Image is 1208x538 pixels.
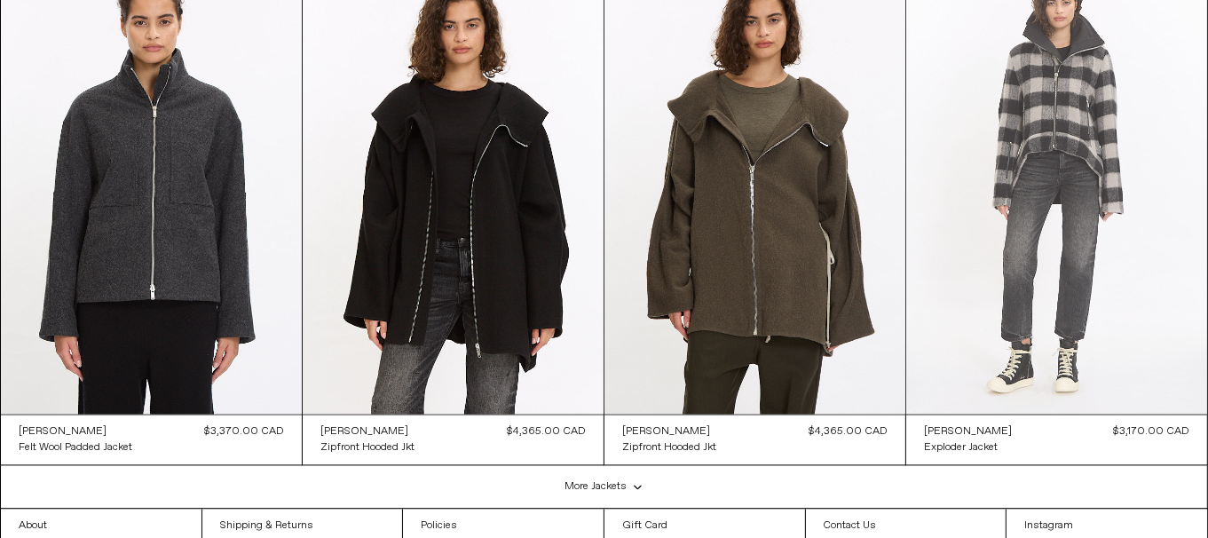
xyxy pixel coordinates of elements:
a: Zipfront Hooded Jkt [320,439,415,455]
a: [PERSON_NAME] [622,423,716,439]
div: $4,365.00 CAD [809,423,888,439]
a: Zipfront Hooded Jkt [622,439,716,455]
div: [PERSON_NAME] [320,424,408,439]
a: Felt Wool Padded Jacket [19,439,132,455]
div: Zipfront Hooded Jkt [622,440,716,455]
div: $4,365.00 CAD [507,423,586,439]
a: [PERSON_NAME] [320,423,415,439]
div: Exploder Jacket [924,440,998,455]
div: Felt Wool Padded Jacket [19,440,132,455]
div: More Jackets [1,465,1208,509]
div: $3,170.00 CAD [1113,423,1189,439]
a: Exploder Jacket [924,439,1012,455]
div: [PERSON_NAME] [924,424,1012,439]
div: Zipfront Hooded Jkt [320,440,415,455]
a: [PERSON_NAME] [924,423,1012,439]
a: [PERSON_NAME] [19,423,132,439]
div: $3,370.00 CAD [204,423,284,439]
div: [PERSON_NAME] [622,424,710,439]
div: [PERSON_NAME] [19,424,107,439]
